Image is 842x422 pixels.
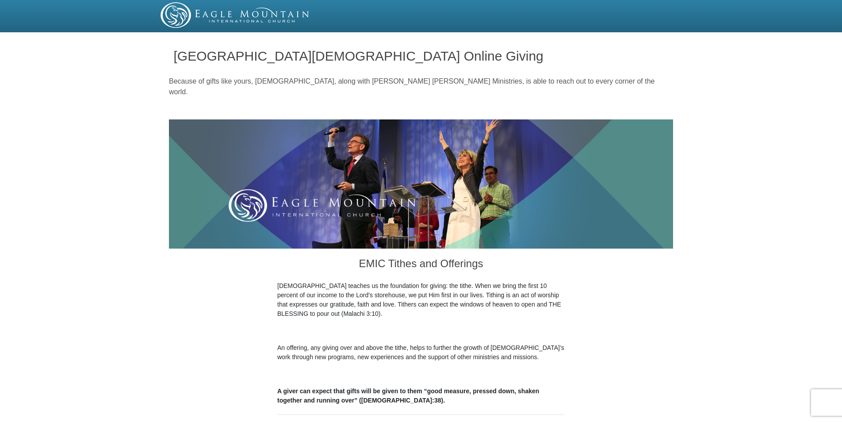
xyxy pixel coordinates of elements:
[161,2,310,28] img: EMIC
[277,343,565,362] p: An offering, any giving over and above the tithe, helps to further the growth of [DEMOGRAPHIC_DAT...
[277,281,565,318] p: [DEMOGRAPHIC_DATA] teaches us the foundation for giving: the tithe. When we bring the first 10 pe...
[277,387,539,404] b: A giver can expect that gifts will be given to them “good measure, pressed down, shaken together ...
[277,249,565,281] h3: EMIC Tithes and Offerings
[169,76,673,97] p: Because of gifts like yours, [DEMOGRAPHIC_DATA], along with [PERSON_NAME] [PERSON_NAME] Ministrie...
[174,49,669,63] h1: [GEOGRAPHIC_DATA][DEMOGRAPHIC_DATA] Online Giving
